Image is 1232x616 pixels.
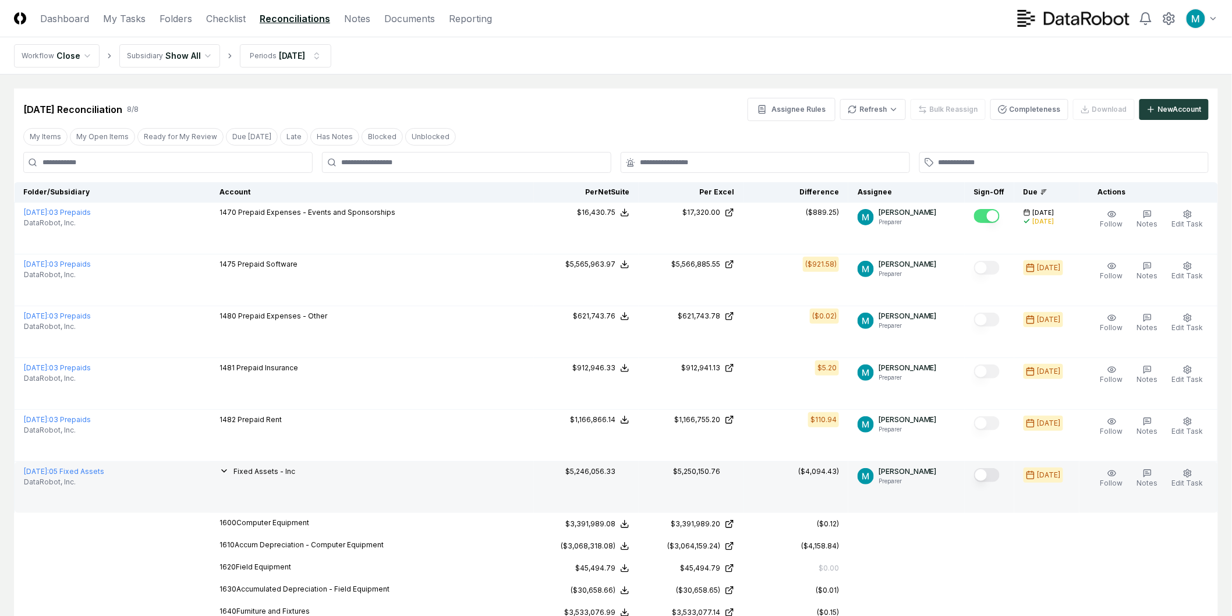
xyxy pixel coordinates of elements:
span: 1480 [220,311,236,320]
span: Follow [1100,220,1123,228]
span: Prepaid Expenses - Other [238,311,327,320]
div: Subsidiary [127,51,163,61]
button: Fixed Assets - Inc [233,466,295,477]
div: ($4,158.84) [801,541,839,551]
button: Edit Task [1170,311,1206,335]
span: [DATE] : [24,363,49,372]
span: [DATE] : [24,260,49,268]
button: Edit Task [1170,363,1206,387]
div: ($3,064,159.24) [667,541,720,551]
div: $110.94 [810,415,837,425]
button: My Items [23,128,68,146]
div: ($889.25) [806,207,839,218]
span: Notes [1137,220,1158,228]
p: Preparer [879,425,937,434]
img: Logo [14,12,26,24]
div: ($30,658.65) [676,585,720,596]
div: Workflow [22,51,54,61]
span: DataRobot, Inc. [24,321,76,332]
a: $912,941.13 [648,363,734,373]
span: Notes [1137,427,1158,436]
p: [PERSON_NAME] [879,259,937,270]
th: Sign-Off [965,182,1014,203]
a: [DATE]:03 Prepaids [24,260,91,268]
a: [DATE]:03 Prepaids [24,208,91,217]
div: ($921.58) [805,259,837,270]
button: Edit Task [1170,207,1206,232]
div: $1,166,866.14 [570,415,615,425]
div: $3,391,989.20 [671,519,720,529]
p: 1630 Accumulated Depreciation - Field Equipment [220,584,525,594]
div: $1,166,755.20 [674,415,720,425]
div: [DATE] [1038,314,1061,325]
th: Assignee [848,182,965,203]
span: Notes [1137,271,1158,280]
a: Dashboard [40,12,89,26]
button: Follow [1098,311,1125,335]
div: [DATE] [1038,418,1061,429]
span: Prepaid Insurance [236,363,298,372]
button: Mark complete [974,209,1000,223]
th: Per NetSuite [534,182,639,203]
button: Follow [1098,363,1125,387]
span: DataRobot, Inc. [24,218,76,228]
button: Mark complete [974,261,1000,275]
a: $3,391,989.20 [648,519,734,529]
a: ($30,658.65) [648,585,734,596]
button: Mark complete [974,468,1000,482]
img: ACg8ocIk6UVBSJ1Mh_wKybhGNOx8YD4zQOa2rDZHjRd5UfivBFfoWA=s96-c [858,416,874,433]
button: Ready for My Review [137,128,224,146]
div: $17,320.00 [682,207,720,218]
span: Follow [1100,375,1123,384]
div: $45,494.79 [680,563,720,573]
th: Per Excel [639,182,744,203]
p: Preparer [879,373,937,382]
button: $1,166,866.14 [570,415,629,425]
span: Fixed Assets - Inc [233,467,295,476]
button: Edit Task [1170,415,1206,439]
img: ACg8ocIk6UVBSJ1Mh_wKybhGNOx8YD4zQOa2rDZHjRd5UfivBFfoWA=s96-c [858,313,874,329]
span: 1470 [220,208,236,217]
a: Checklist [206,12,246,26]
p: Preparer [879,218,937,226]
span: Follow [1100,323,1123,332]
span: 1475 [220,260,236,268]
a: $1,166,755.20 [648,415,734,425]
button: Notes [1135,466,1160,491]
span: Notes [1137,479,1158,487]
img: ACg8ocIk6UVBSJ1Mh_wKybhGNOx8YD4zQOa2rDZHjRd5UfivBFfoWA=s96-c [858,364,874,381]
span: DataRobot, Inc. [24,373,76,384]
button: Edit Task [1170,259,1206,284]
span: DataRobot, Inc. [24,477,76,487]
span: Prepaid Expenses - Events and Sponsorships [238,208,395,217]
a: My Tasks [103,12,146,26]
a: [DATE]:03 Prepaids [24,311,91,320]
button: $912,946.33 [572,363,629,373]
a: [DATE]:03 Prepaids [24,363,91,372]
button: Notes [1135,207,1160,232]
button: Mark complete [974,416,1000,430]
div: $912,941.13 [681,363,720,373]
a: Documents [384,12,435,26]
span: Follow [1100,271,1123,280]
button: My Open Items [70,128,135,146]
span: 1482 [220,415,236,424]
div: [DATE] [1038,263,1061,273]
a: [DATE]:03 Prepaids [24,415,91,424]
p: 1600 Computer Equipment [220,518,525,528]
img: ACg8ocIk6UVBSJ1Mh_wKybhGNOx8YD4zQOa2rDZHjRd5UfivBFfoWA=s96-c [858,209,874,225]
div: $912,946.33 [572,363,615,373]
span: [DATE] : [24,208,49,217]
p: 1610 Accum Depreciation - Computer Equipment [220,540,525,550]
div: [DATE] Reconciliation [23,102,122,116]
a: $5,566,885.55 [648,259,734,270]
span: Notes [1137,375,1158,384]
button: Assignee Rules [748,98,836,121]
button: Mark complete [974,364,1000,378]
div: ($0.01) [816,585,839,596]
button: $5,565,963.97 [565,259,629,270]
span: Follow [1100,427,1123,436]
button: Follow [1098,466,1125,491]
button: NewAccount [1139,99,1209,120]
div: $5.20 [817,363,837,373]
